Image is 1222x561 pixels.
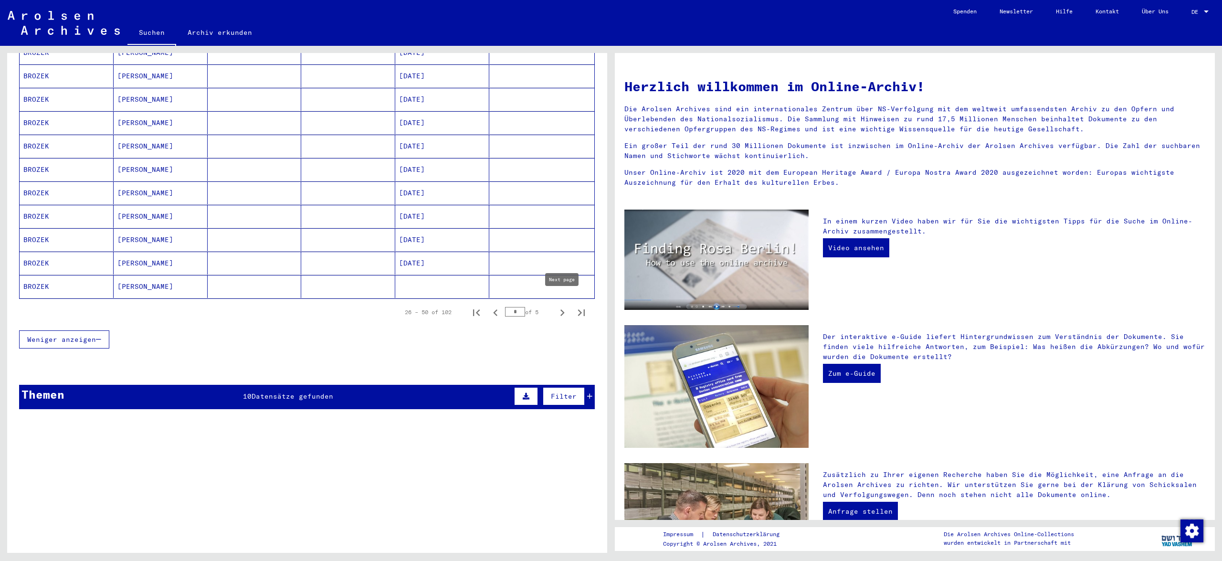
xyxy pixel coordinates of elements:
[823,470,1205,500] p: Zusätzlich zu Ihrer eigenen Recherche haben Sie die Möglichkeit, eine Anfrage an die Arolsen Arch...
[1180,519,1203,542] img: Zustimmung ändern
[114,252,208,275] mat-cell: [PERSON_NAME]
[19,330,109,349] button: Weniger anzeigen
[114,228,208,251] mat-cell: [PERSON_NAME]
[20,228,114,251] mat-cell: BROZEK
[21,386,64,403] div: Themen
[114,135,208,158] mat-cell: [PERSON_NAME]
[624,168,1205,188] p: Unser Online-Archiv ist 2020 mit dem European Heritage Award / Europa Nostra Award 2020 ausgezeic...
[176,21,263,44] a: Archiv erkunden
[486,303,505,322] button: Previous page
[127,21,176,46] a: Suchen
[27,335,96,344] span: Weniger anzeigen
[624,104,1205,134] p: Die Arolsen Archives sind ein internationales Zentrum über NS-Verfolgung mit dem weltweit umfasse...
[405,308,452,317] div: 26 – 50 of 102
[395,181,489,204] mat-cell: [DATE]
[705,529,791,540] a: Datenschutzerklärung
[8,11,120,35] img: Arolsen_neg.svg
[624,210,809,310] img: video.jpg
[252,392,333,401] span: Datensätze gefunden
[505,307,553,317] div: of 5
[20,64,114,87] mat-cell: BROZEK
[20,111,114,134] mat-cell: BROZEK
[467,303,486,322] button: First page
[395,88,489,111] mat-cell: [DATE]
[114,181,208,204] mat-cell: [PERSON_NAME]
[243,392,252,401] span: 10
[114,158,208,181] mat-cell: [PERSON_NAME]
[395,135,489,158] mat-cell: [DATE]
[663,529,701,540] a: Impressum
[624,76,1205,96] h1: Herzlich willkommen im Online-Archiv!
[823,332,1205,362] p: Der interaktive e-Guide liefert Hintergrundwissen zum Verständnis der Dokumente. Sie finden viele...
[114,205,208,228] mat-cell: [PERSON_NAME]
[823,502,898,521] a: Anfrage stellen
[624,141,1205,161] p: Ein großer Teil der rund 30 Millionen Dokumente ist inzwischen im Online-Archiv der Arolsen Archi...
[395,205,489,228] mat-cell: [DATE]
[551,392,577,401] span: Filter
[823,364,881,383] a: Zum e-Guide
[663,529,791,540] div: |
[572,303,591,322] button: Last page
[114,64,208,87] mat-cell: [PERSON_NAME]
[20,135,114,158] mat-cell: BROZEK
[624,325,809,448] img: eguide.jpg
[823,216,1205,236] p: In einem kurzen Video haben wir für Sie die wichtigsten Tipps für die Suche im Online-Archiv zusa...
[20,158,114,181] mat-cell: BROZEK
[395,252,489,275] mat-cell: [DATE]
[1191,9,1202,15] span: DE
[20,205,114,228] mat-cell: BROZEK
[395,228,489,251] mat-cell: [DATE]
[823,238,889,257] a: Video ansehen
[114,88,208,111] mat-cell: [PERSON_NAME]
[395,111,489,134] mat-cell: [DATE]
[944,539,1074,547] p: wurden entwickelt in Partnerschaft mit
[395,158,489,181] mat-cell: [DATE]
[1159,527,1195,550] img: yv_logo.png
[20,181,114,204] mat-cell: BROZEK
[20,252,114,275] mat-cell: BROZEK
[20,275,114,298] mat-cell: BROZEK
[20,88,114,111] mat-cell: BROZEK
[663,540,791,548] p: Copyright © Arolsen Archives, 2021
[114,275,208,298] mat-cell: [PERSON_NAME]
[543,387,585,405] button: Filter
[553,303,572,322] button: Next page
[114,111,208,134] mat-cell: [PERSON_NAME]
[944,530,1074,539] p: Die Arolsen Archives Online-Collections
[395,64,489,87] mat-cell: [DATE]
